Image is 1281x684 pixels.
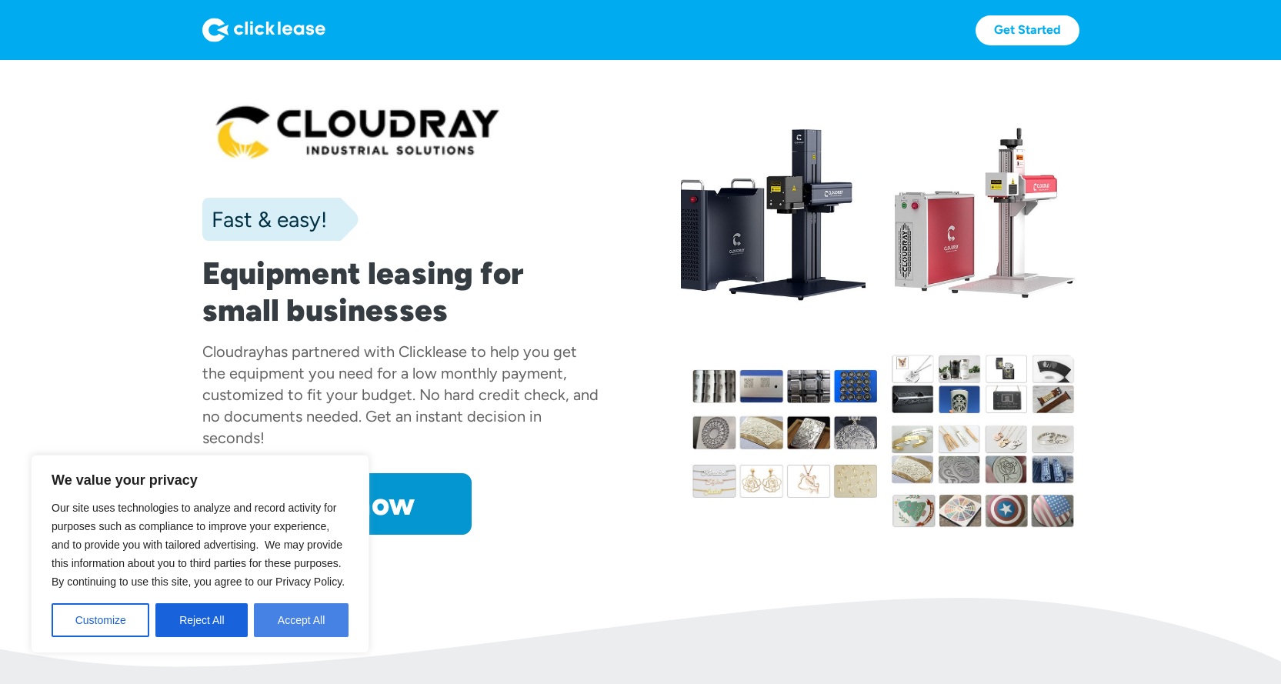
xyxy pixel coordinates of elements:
div: has partnered with Clicklease to help you get the equipment you need for a low monthly payment, c... [202,342,599,447]
img: Logo [202,18,325,42]
button: Reject All [155,603,248,637]
p: We value your privacy [52,471,349,489]
a: Get Started [976,15,1079,45]
div: We value your privacy [31,455,369,653]
span: Our site uses technologies to analyze and record activity for purposes such as compliance to impr... [52,502,345,588]
button: Accept All [254,603,349,637]
button: Customize [52,603,149,637]
div: Fast & easy! [202,204,327,235]
div: Cloudray [202,342,265,361]
h1: Equipment leasing for small businesses [202,255,601,329]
